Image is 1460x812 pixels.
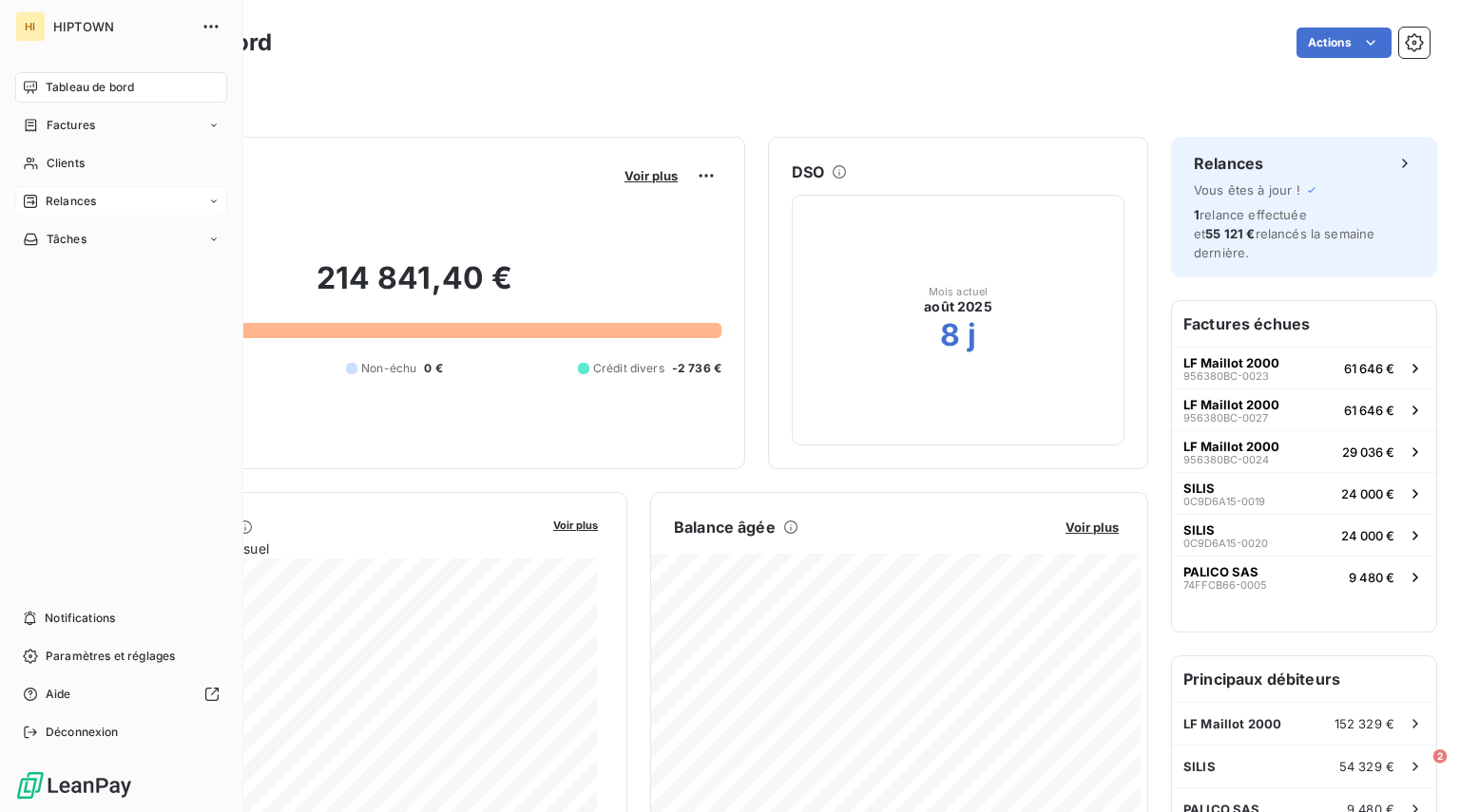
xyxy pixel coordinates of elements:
[1339,759,1394,774] span: 54 329 €
[15,770,133,801] img: Logo LeanPay
[46,79,134,96] span: Tableau de bord
[619,167,683,184] button: Voir plus
[1341,528,1394,543] span: 24 000 €
[940,316,960,354] h2: 8
[1194,207,1200,222] span: 1
[1183,716,1281,731] span: LF Maillot 2000
[1183,564,1258,579] span: PALICO SAS
[1066,519,1119,535] span: Voir plus
[15,148,227,179] a: Clients
[1183,522,1215,538] span: SILIS
[1172,430,1436,472] button: LF Maillot 2000956380BC-002429 036 €
[553,519,598,532] span: Voir plus
[1172,301,1436,347] h6: Factures échues
[1344,361,1394,376] span: 61 646 €
[47,117,95,134] span: Factures
[1183,439,1279,454] span: LF Maillot 2000
[1183,481,1215,496] span: SILIS
[1183,370,1269,382] span: 956380BC-0023
[1194,152,1263,175] h6: Relances
[1341,486,1394,501] span: 24 000 €
[1172,472,1436,514] button: SILIS0C9D6A15-001924 000 €
[1194,207,1374,260] span: relance effectuée et relancés la semaine dernière.
[15,110,227,141] a: Factures
[53,19,190,34] span: HIPTOWN
[1060,519,1124,536] button: Voir plus
[46,724,119,741] span: Déconnexion
[46,648,175,665] span: Paramètres et réglages
[1342,444,1394,460] span: 29 036 €
[1183,496,1265,507] span: 0C9D6A15-0019
[1183,538,1268,549] span: 0C9D6A15-0020
[674,516,776,538] h6: Balance âgée
[15,679,227,709] a: Aide
[593,360,664,377] span: Crédit divers
[1172,347,1436,388] button: LF Maillot 2000956380BC-002361 646 €
[1183,412,1268,424] span: 956380BC-0027
[1349,570,1394,585] span: 9 480 €
[672,360,721,377] span: -2 736 €
[15,641,227,671] a: Paramètres et réglages
[929,286,989,297] span: Mois actuel
[1183,355,1279,370] span: LF Maillot 2000
[107,259,721,316] h2: 214 841,40 €
[1172,388,1436,430] button: LF Maillot 2000956380BC-002761 646 €
[46,686,71,703] span: Aide
[792,161,824,183] h6: DSO
[424,360,442,377] span: 0 €
[15,186,227,217] a: Relances
[1172,514,1436,556] button: SILIS0C9D6A15-002024 000 €
[1205,226,1255,241] span: 55 121 €
[15,11,46,42] div: HI
[924,297,991,316] span: août 2025
[1395,747,1441,793] iframe: Intercom live chat
[968,316,976,354] h2: j
[1297,28,1392,58] button: Actions
[1172,656,1436,702] h6: Principaux débiteurs
[1183,759,1216,774] span: SILIS
[46,193,96,210] span: Relances
[47,155,85,172] span: Clients
[1183,579,1267,591] span: 74FFCB66-0005
[1434,747,1450,763] span: 2
[1335,716,1394,731] span: 152 329 €
[1183,454,1269,465] span: 956380BC-0024
[1344,403,1394,418] span: 61 646 €
[15,72,227,103] a: Tableau de bord
[1183,397,1279,412] span: LF Maillot 2000
[15,224,227,255] a: Tâches
[361,360,416,377] span: Non-échu
[1172,556,1436,597] button: PALICO SAS74FFCB66-00059 480 €
[45,610,115,627] span: Notifications
[107,538,540,558] span: Chiffre d'affaires mensuel
[547,516,604,533] button: Voir plus
[1194,182,1300,198] span: Vous êtes à jour !
[624,168,678,183] span: Voir plus
[47,231,86,248] span: Tâches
